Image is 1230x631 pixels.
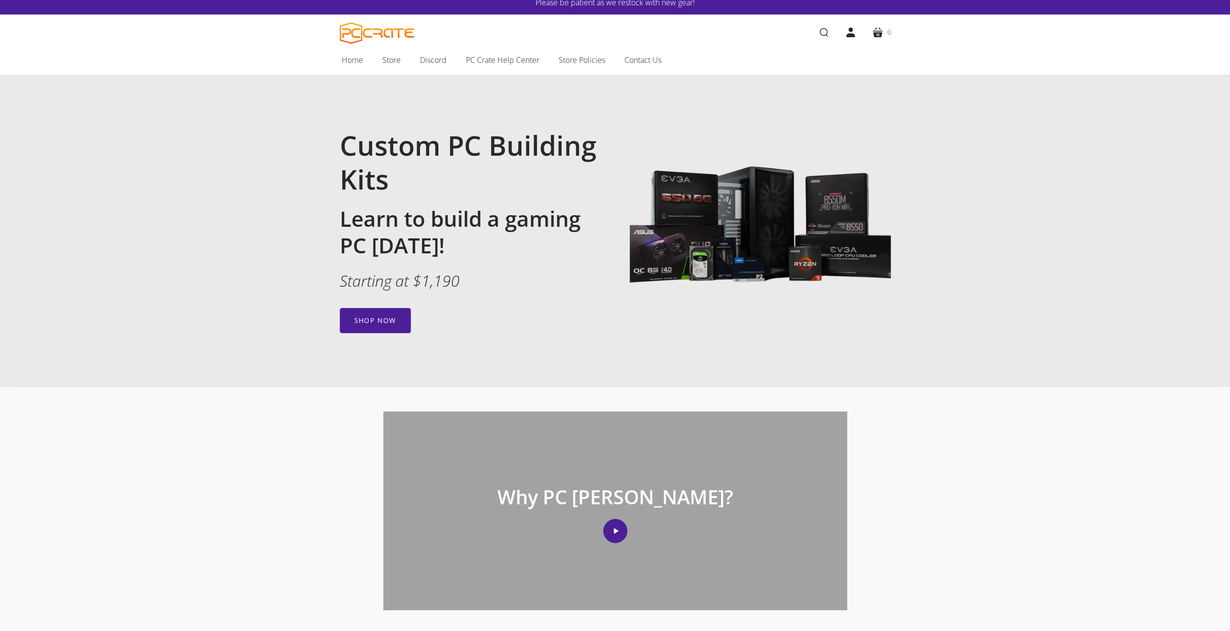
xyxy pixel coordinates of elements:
nav: Main navigation [325,50,905,74]
span: Home [342,54,363,66]
em: Starting at $1,190 [340,270,460,291]
a: PC Crate Help Center [456,50,549,70]
a: Shop now [340,308,411,333]
span: Discord [420,54,447,66]
button: Play video [603,519,627,543]
a: Discord [410,50,456,70]
a: Contact Us [615,50,671,70]
a: 0 [864,19,898,46]
h1: Custom PC Building Kits [340,128,601,196]
a: PC CRATE [340,22,415,44]
h2: Learn to build a gaming PC [DATE]! [340,205,601,259]
p: Why PC [PERSON_NAME]? [497,485,733,509]
a: Store [373,50,410,70]
span: Contact Us [624,54,662,66]
span: 0 [887,27,891,37]
img: Image with gaming PC components including Lian Li 205 Lancool case, MSI B550M motherboard, EVGA 6... [630,98,891,359]
a: Store Policies [549,50,615,70]
span: Store [382,54,401,66]
span: Store Policies [559,54,605,66]
span: PC Crate Help Center [466,54,539,66]
a: Home [332,50,373,70]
